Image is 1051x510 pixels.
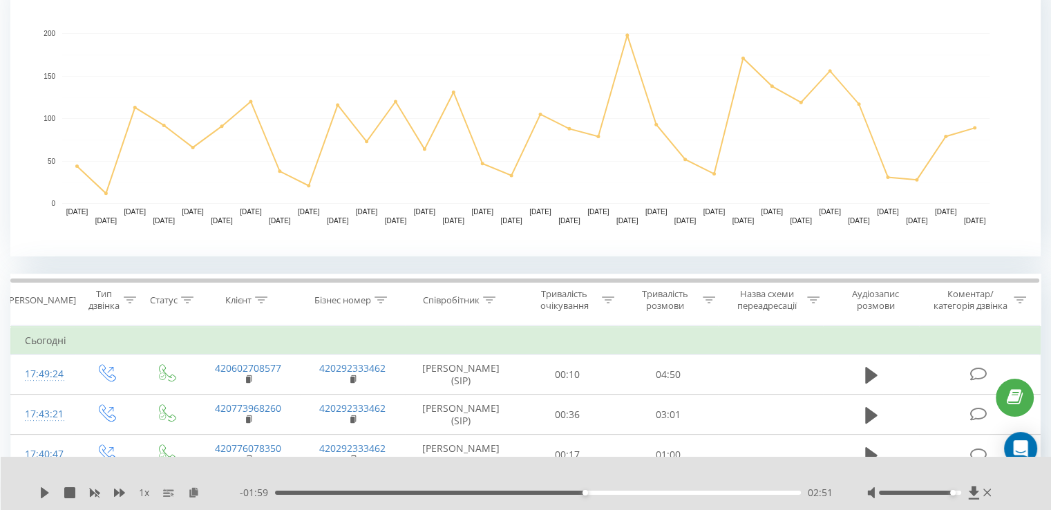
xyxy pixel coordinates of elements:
[124,208,146,216] text: [DATE]
[298,208,320,216] text: [DATE]
[950,490,956,495] div: Accessibility label
[819,208,841,216] text: [DATE]
[471,208,493,216] text: [DATE]
[44,115,55,122] text: 100
[518,435,618,475] td: 00:17
[616,217,638,225] text: [DATE]
[583,490,588,495] div: Accessibility label
[964,217,986,225] text: [DATE]
[500,217,522,225] text: [DATE]
[935,208,957,216] text: [DATE]
[319,361,386,375] a: 420292333462
[929,288,1010,312] div: Коментар/категорія дзвінка
[1004,432,1037,465] div: Open Intercom Messenger
[808,486,833,500] span: 02:51
[423,294,480,306] div: Співробітник
[25,441,61,468] div: 17:40:47
[731,288,804,312] div: Назва схеми переадресації
[66,208,88,216] text: [DATE]
[51,200,55,207] text: 0
[95,217,117,225] text: [DATE]
[518,395,618,435] td: 00:36
[405,355,518,395] td: [PERSON_NAME] (SIP)
[518,355,618,395] td: 00:10
[44,73,55,80] text: 150
[630,288,699,312] div: Тривалість розмови
[153,217,175,225] text: [DATE]
[848,217,870,225] text: [DATE]
[44,30,55,37] text: 200
[645,208,667,216] text: [DATE]
[11,327,1041,355] td: Сьогодні
[215,402,281,415] a: 420773968260
[674,217,697,225] text: [DATE]
[761,208,783,216] text: [DATE]
[587,208,609,216] text: [DATE]
[314,294,371,306] div: Бізнес номер
[835,288,916,312] div: Аудіозапис розмови
[405,435,518,475] td: [PERSON_NAME] (SIP)
[356,208,378,216] text: [DATE]
[442,217,464,225] text: [DATE]
[225,294,252,306] div: Клієнт
[182,208,204,216] text: [DATE]
[790,217,812,225] text: [DATE]
[327,217,349,225] text: [DATE]
[87,288,120,312] div: Тип дзвінка
[414,208,436,216] text: [DATE]
[319,442,386,455] a: 420292333462
[877,208,899,216] text: [DATE]
[703,208,726,216] text: [DATE]
[558,217,580,225] text: [DATE]
[25,401,61,428] div: 17:43:21
[906,217,928,225] text: [DATE]
[319,402,386,415] a: 420292333462
[732,217,755,225] text: [DATE]
[215,442,281,455] a: 420776078350
[240,208,262,216] text: [DATE]
[139,486,149,500] span: 1 x
[529,208,551,216] text: [DATE]
[618,395,718,435] td: 03:01
[215,361,281,375] a: 420602708577
[618,355,718,395] td: 04:50
[48,158,56,165] text: 50
[530,288,599,312] div: Тривалість очікування
[25,361,61,388] div: 17:49:24
[405,395,518,435] td: [PERSON_NAME] (SIP)
[618,435,718,475] td: 01:00
[385,217,407,225] text: [DATE]
[269,217,291,225] text: [DATE]
[6,294,76,306] div: [PERSON_NAME]
[211,217,233,225] text: [DATE]
[150,294,178,306] div: Статус
[240,486,275,500] span: - 01:59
